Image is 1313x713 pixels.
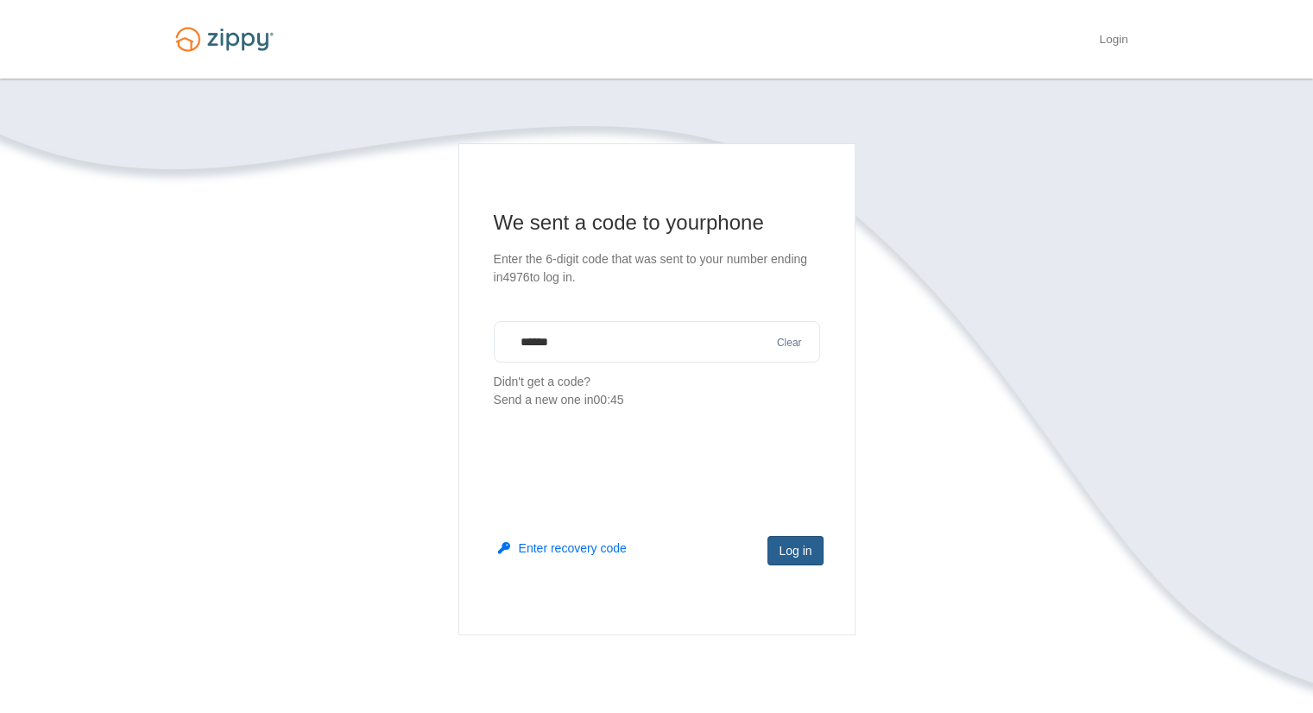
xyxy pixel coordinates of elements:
[498,539,627,557] button: Enter recovery code
[767,536,823,565] button: Log in
[494,391,820,409] div: Send a new one in 00:45
[165,19,284,60] img: Logo
[772,335,807,351] button: Clear
[494,373,820,409] p: Didn't get a code?
[494,250,820,287] p: Enter the 6-digit code that was sent to your number ending in 4976 to log in.
[494,209,820,237] h1: We sent a code to your phone
[1099,33,1127,50] a: Login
